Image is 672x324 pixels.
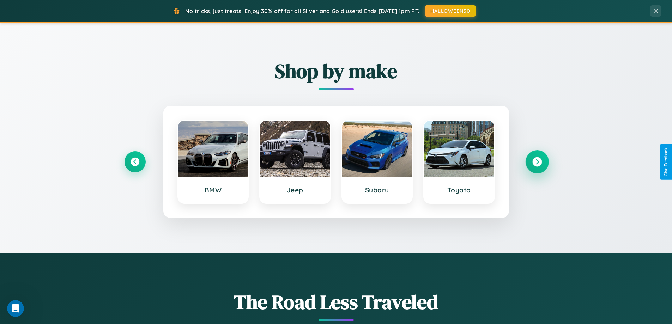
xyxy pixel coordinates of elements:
h3: Toyota [431,186,487,194]
h3: BMW [185,186,241,194]
iframe: Intercom live chat [7,300,24,317]
h2: Shop by make [125,57,548,85]
h3: Subaru [349,186,405,194]
span: No tricks, just treats! Enjoy 30% off for all Silver and Gold users! Ends [DATE] 1pm PT. [185,7,419,14]
h1: The Road Less Traveled [125,288,548,316]
h3: Jeep [267,186,323,194]
div: Give Feedback [664,148,668,176]
button: HALLOWEEN30 [425,5,476,17]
